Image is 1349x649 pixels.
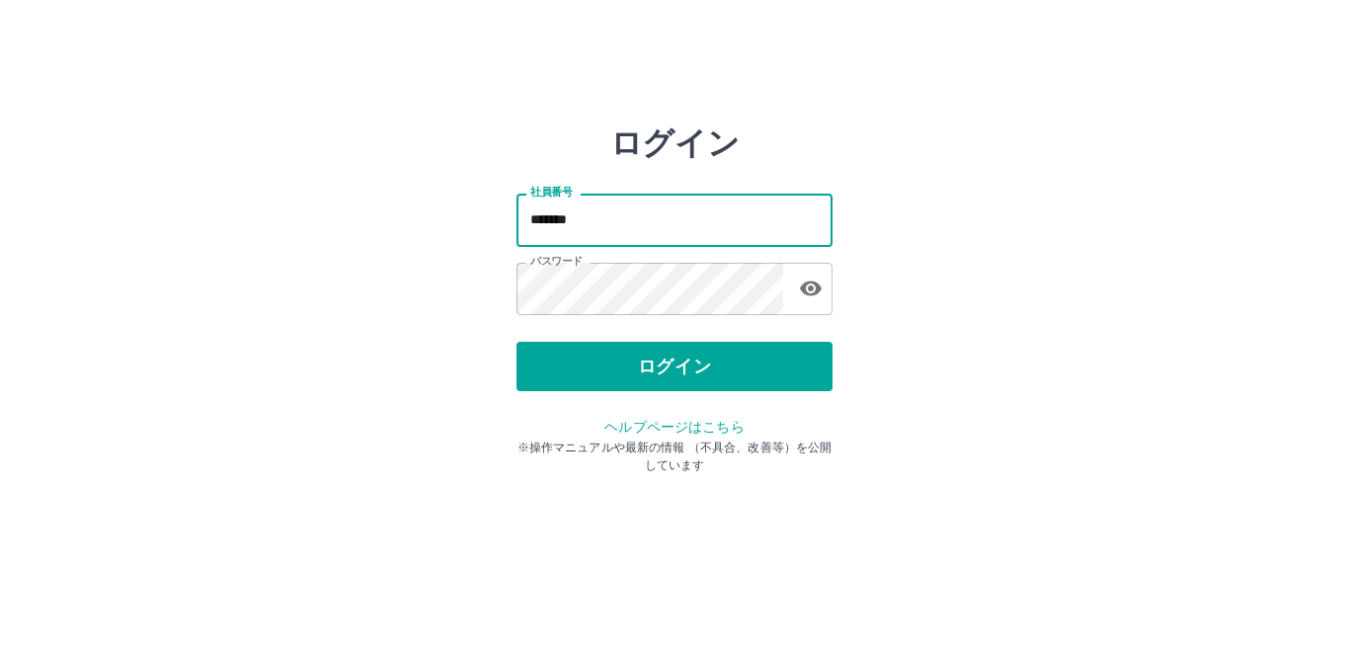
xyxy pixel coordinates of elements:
[530,185,572,200] label: 社員番号
[530,254,583,269] label: パスワード
[516,439,833,474] p: ※操作マニュアルや最新の情報 （不具合、改善等）を公開しています
[604,419,744,435] a: ヘルプページはこちら
[516,342,833,391] button: ログイン
[610,124,740,162] h2: ログイン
